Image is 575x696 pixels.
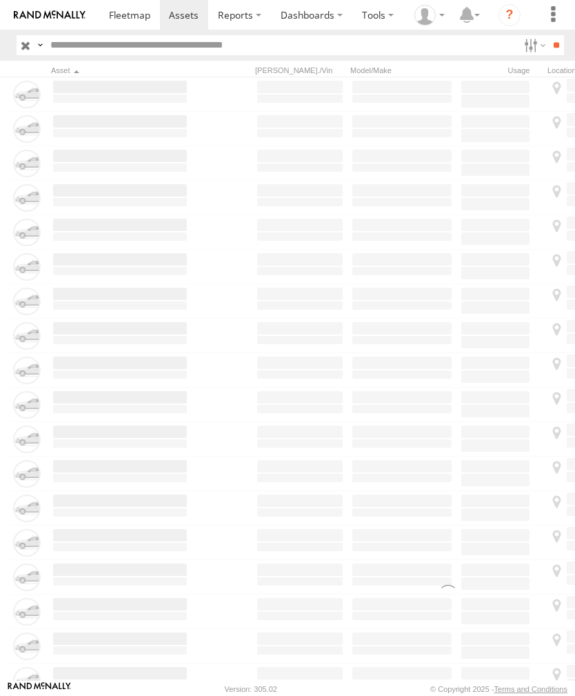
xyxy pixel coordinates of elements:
div: Usage [459,66,542,75]
div: [PERSON_NAME]./Vin [255,66,345,75]
img: rand-logo.svg [14,10,85,20]
div: Version: 305.02 [225,685,277,693]
div: Click to Sort [51,66,189,75]
i: ? [498,4,521,26]
div: © Copyright 2025 - [430,685,567,693]
div: David Littlefield [410,5,450,26]
label: Search Filter Options [518,35,548,55]
div: Model/Make [350,66,454,75]
label: Search Query [34,35,46,55]
a: Terms and Conditions [494,685,567,693]
a: Visit our Website [8,682,71,696]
